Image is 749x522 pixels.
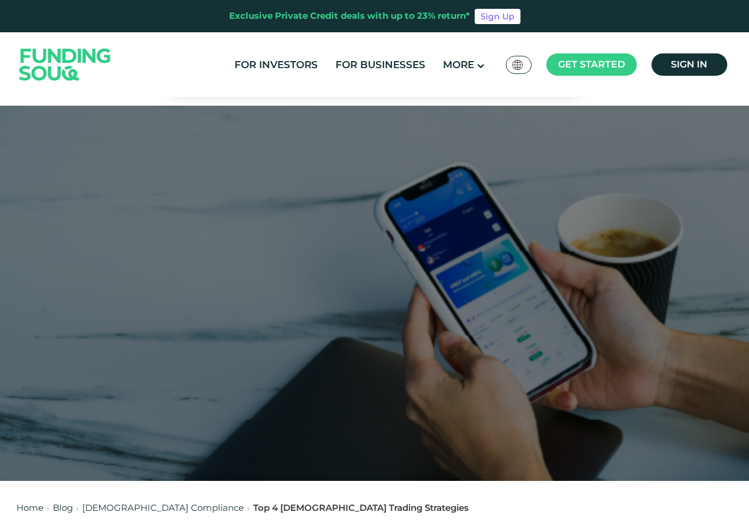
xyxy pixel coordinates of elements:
div: Top 4 [DEMOGRAPHIC_DATA] Trading Strategies [253,501,469,515]
a: [DEMOGRAPHIC_DATA] Compliance [82,502,244,513]
a: Blog [53,502,73,513]
img: Logo [8,35,123,94]
a: For Businesses [332,55,428,75]
span: Sign in [671,59,707,70]
a: For Investors [231,55,321,75]
a: Home [16,502,43,513]
a: Sign Up [475,9,520,24]
a: Sign in [651,53,727,76]
span: More [443,59,474,70]
span: Get started [558,59,625,70]
div: Exclusive Private Credit deals with up to 23% return* [229,9,470,23]
img: SA Flag [512,60,523,70]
